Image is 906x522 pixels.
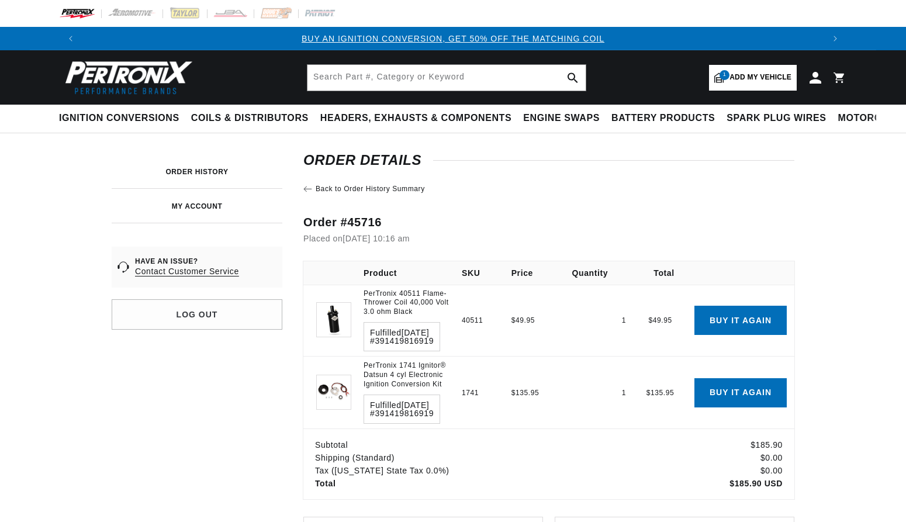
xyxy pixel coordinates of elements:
[511,389,540,397] span: $135.95
[316,302,351,337] img: PerTronix 40511 Flame-Thrower Coil 40,000 Volt 3.0 ohm Black
[82,32,824,45] div: 1 of 3
[611,112,715,125] span: Battery Products
[303,217,794,227] h2: Order #45716
[694,306,787,335] button: Buy it again
[572,285,634,357] td: 1
[303,451,634,464] td: Shipping (Standard)
[511,316,535,324] span: $49.95
[511,261,572,285] th: Price
[720,70,729,80] span: 1
[82,32,824,45] div: Announcement
[303,233,794,244] p: Placed on
[59,27,82,50] button: Translation missing: en.sections.announcements.previous_announcement
[185,105,314,132] summary: Coils & Distributors
[302,34,604,43] a: BUY AN IGNITION CONVERSION, GET 50% OFF THE MATCHING COIL
[343,234,410,243] time: [DATE] 10:16 am
[709,65,797,91] a: 1Add my vehicle
[316,375,351,410] img: PerTronix 1741 Ignitor® Datsun 4 cyl Electronic Ignition Conversion Kit
[824,27,847,50] button: Translation missing: en.sections.announcements.next_announcement
[523,112,600,125] span: Engine Swaps
[370,401,434,409] span: Fulfilled
[303,429,634,452] td: Subtotal
[364,361,457,389] a: PerTronix 1741 Ignitor® Datsun 4 cyl Electronic Ignition Conversion Kit
[462,285,511,357] td: 40511
[303,184,794,194] a: Back to Order History Summary
[165,168,228,176] a: ORDER HISTORY
[191,112,309,125] span: Coils & Distributors
[694,378,787,407] button: Buy it again
[572,357,634,429] td: 1
[462,261,511,285] th: SKU
[303,464,634,477] td: Tax ([US_STATE] State Tax 0.0%)
[320,112,511,125] span: Headers, Exhausts & Components
[303,477,634,499] td: Total
[370,329,434,337] span: Fulfilled
[729,72,791,83] span: Add my vehicle
[727,112,826,125] span: Spark Plug Wires
[634,451,794,464] td: $0.00
[560,65,586,91] button: search button
[517,105,606,132] summary: Engine Swaps
[303,154,794,166] h1: Order details
[721,105,832,132] summary: Spark Plug Wires
[402,328,430,337] time: [DATE]
[462,357,511,429] td: 1741
[364,289,457,317] a: PerTronix 40511 Flame-Thrower Coil 40,000 Volt 3.0 ohm Black
[634,464,794,477] td: $0.00
[364,261,462,285] th: Product
[135,257,239,267] div: HAVE AN ISSUE?
[606,105,721,132] summary: Battery Products
[59,105,185,132] summary: Ignition Conversions
[307,65,586,91] input: Search Part #, Category or Keyword
[634,261,694,285] th: Total
[370,337,434,345] span: #391419816919
[634,357,694,429] td: $135.95
[59,112,179,125] span: Ignition Conversions
[634,429,794,452] td: $185.90
[135,266,239,278] a: Contact Customer Service
[402,400,430,410] time: [DATE]
[112,299,282,330] a: Log out
[572,261,634,285] th: Quantity
[30,27,876,50] slideshow-component: Translation missing: en.sections.announcements.announcement_bar
[314,105,517,132] summary: Headers, Exhausts & Components
[172,202,223,210] a: MY ACCOUNT
[634,477,794,499] td: $185.90 USD
[634,285,694,357] td: $49.95
[370,409,434,417] span: #391419816919
[59,57,193,98] img: Pertronix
